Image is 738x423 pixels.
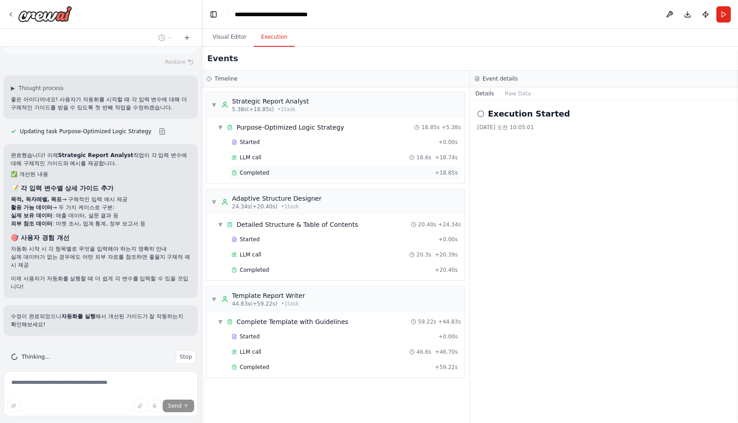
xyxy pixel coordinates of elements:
span: Thought process [18,85,64,92]
span: 20.40s [418,221,437,228]
p: 이제 사용자가 자동화를 실행할 때 더 쉽게 각 변수를 입력할 수 있을 것입니다! [11,274,191,291]
span: + 0.00s [438,139,458,146]
button: Details [470,87,500,100]
span: 46.6s [416,348,431,355]
span: Started [240,333,260,340]
span: 5.38s (+18.85s) [232,106,274,113]
span: Detailed Structure & Table of Contents [237,220,358,229]
li: 자동화 시작 시 각 항목별로 무엇을 입력해야 하는지 명확히 안내 [11,245,191,253]
strong: 자동화를 실행 [61,313,96,319]
span: Started [240,139,260,146]
h2: ✅ 개선된 내용 [11,170,191,178]
img: Logo [18,6,72,22]
strong: 활용 가능 데이터 [11,204,52,211]
span: + 0.00s [438,236,458,243]
button: Click to speak your automation idea [148,400,161,412]
span: ▼ [211,101,217,108]
p: 좋은 아이디어네요! 사용자가 자동화를 시작할 때 각 입력 변수에 대해 더 구체적인 가이드를 받을 수 있도록 첫 번째 작업을 수정하겠습니다. [11,95,191,112]
span: 44.83s (+59.22s) [232,300,278,307]
p: 완료했습니다! 이제 작업이 각 입력 변수에 대해 구체적인 가이드와 예시를 제공합니다. [11,151,191,167]
div: [DATE] 오전 10:05:01 [477,124,731,131]
span: • 1 task [281,203,299,210]
h2: Events [207,52,238,65]
span: Send [168,402,182,409]
span: + 18.74s [435,154,458,161]
span: LLM call [240,154,261,161]
span: LLM call [240,348,261,355]
span: ▼ [218,221,223,228]
button: Switch to previous chat [155,32,176,43]
span: Complete Template with Guidelines [237,317,348,326]
span: ▼ [211,198,217,206]
div: Strategic Report Analyst [232,97,309,106]
h3: 🎯 사용자 경험 개선 [11,233,191,242]
span: Updating task Purpose-Optimized Logic Strategy [20,128,151,135]
span: + 24.34s [438,221,461,228]
span: Started [240,236,260,243]
span: + 46.70s [435,348,458,355]
h3: Timeline [214,75,237,82]
span: ▶ [11,85,15,92]
h3: Event details [483,75,518,82]
span: + 18.85s [435,169,458,176]
button: Execution [254,28,295,47]
span: 24.34s (+20.40s) [232,203,278,210]
button: ▶Thought process [11,85,64,92]
span: 59.22s [418,318,437,325]
strong: 실제 보유 데이터 [11,212,52,219]
span: ▼ [218,318,223,325]
div: Template Report Writer [232,291,305,300]
span: 18.85s [421,124,440,131]
button: Stop [176,350,196,364]
strong: Strategic Report Analyst [58,152,133,158]
div: Adaptive Structure Designer [232,194,322,203]
button: Hide left sidebar [207,8,220,21]
li: : 마켓 조사, 업계 통계, 정부 보고서 등 [11,220,191,228]
li: → 두 가지 케이스로 구분: [11,203,191,228]
h3: 📝 각 입력 변수별 상세 가이드 추가 [11,184,191,193]
span: Completed [240,266,269,274]
h2: Execution Started [488,108,570,120]
button: Start a new chat [180,32,194,43]
strong: 외부 참조 데이터 [11,220,52,227]
nav: breadcrumb [235,10,330,19]
span: + 20.39s [435,251,458,258]
span: Completed [240,364,269,371]
span: Stop [180,353,192,360]
p: 수정이 완료되었으니 해서 개선된 가이드가 잘 작동하는지 확인해보세요! [11,312,191,328]
span: ▼ [211,296,217,303]
button: Visual Editor [205,28,254,47]
span: 20.3s [416,251,431,258]
span: Completed [240,169,269,176]
button: Improve this prompt [7,400,20,412]
span: + 59.22s [435,364,458,371]
span: + 5.38s [442,124,461,131]
span: ▼ [218,124,223,131]
span: • 1 task [278,106,296,113]
span: • 1 task [281,300,299,307]
button: Upload files [134,400,146,412]
span: LLM call [240,251,261,258]
span: Thinking... [22,353,50,360]
span: + 44.83s [438,318,461,325]
li: : 매출 데이터, 설문 결과 등 [11,211,191,220]
span: Purpose-Optimized Logic Strategy [237,123,344,132]
li: 실제 데이터가 없는 경우에도 어떤 외부 자료를 참조하면 좋을지 구체적 예시 제공 [11,253,191,269]
strong: 목적, 독자레벨, 목표 [11,196,62,202]
button: Send [163,400,194,412]
li: → 구체적인 입력 예시 제공 [11,195,191,203]
button: Raw Data [500,87,537,100]
span: + 0.00s [438,333,458,340]
span: + 20.40s [435,266,458,274]
span: 18.6s [416,154,431,161]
